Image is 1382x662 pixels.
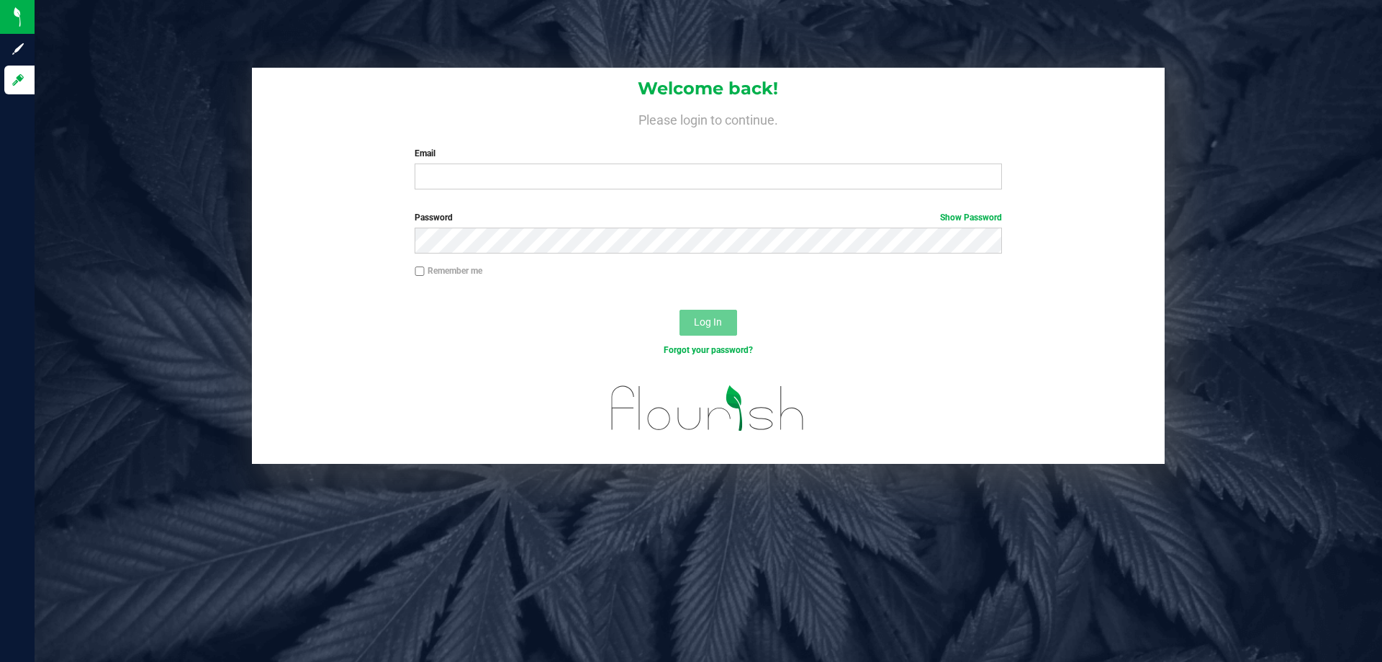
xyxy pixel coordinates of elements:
[252,109,1165,127] h4: Please login to continue.
[252,79,1165,98] h1: Welcome back!
[11,73,25,87] inline-svg: Log in
[664,345,753,355] a: Forgot your password?
[415,147,1001,160] label: Email
[415,267,425,277] input: Remember me
[415,213,453,223] span: Password
[679,310,737,336] button: Log In
[11,42,25,56] inline-svg: Sign up
[415,264,482,277] label: Remember me
[940,213,1002,223] a: Show Password
[694,316,722,328] span: Log In
[594,372,822,445] img: flourish_logo.svg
